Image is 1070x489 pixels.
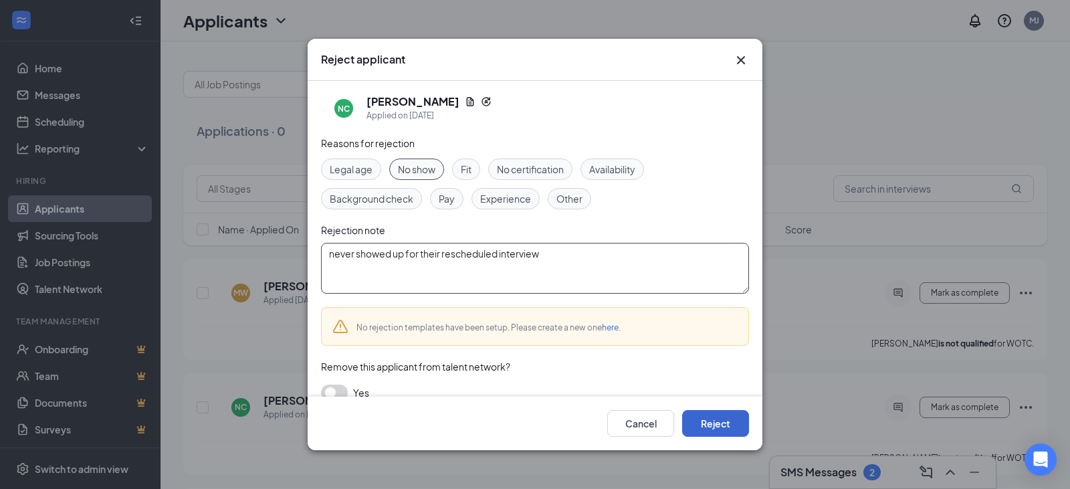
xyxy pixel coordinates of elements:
[330,162,372,177] span: Legal age
[589,162,635,177] span: Availability
[497,162,564,177] span: No certification
[321,361,510,373] span: Remove this applicant from talent network?
[366,94,459,109] h5: [PERSON_NAME]
[321,52,405,67] h3: Reject applicant
[338,103,350,114] div: NC
[439,191,455,206] span: Pay
[1025,444,1057,476] div: Open Intercom Messenger
[682,410,749,437] button: Reject
[353,385,369,401] span: Yes
[366,109,492,122] div: Applied on [DATE]
[480,191,531,206] span: Experience
[733,52,749,68] svg: Cross
[607,410,674,437] button: Cancel
[356,322,621,332] span: No rejection templates have been setup. Please create a new one .
[332,318,348,334] svg: Warning
[461,162,471,177] span: Fit
[398,162,435,177] span: No show
[321,137,415,149] span: Reasons for rejection
[602,322,619,332] a: here
[465,96,475,107] svg: Document
[321,243,749,294] textarea: never showed up for their rescheduled interview
[321,224,385,236] span: Rejection note
[330,191,413,206] span: Background check
[733,52,749,68] button: Close
[481,96,492,107] svg: Reapply
[556,191,582,206] span: Other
